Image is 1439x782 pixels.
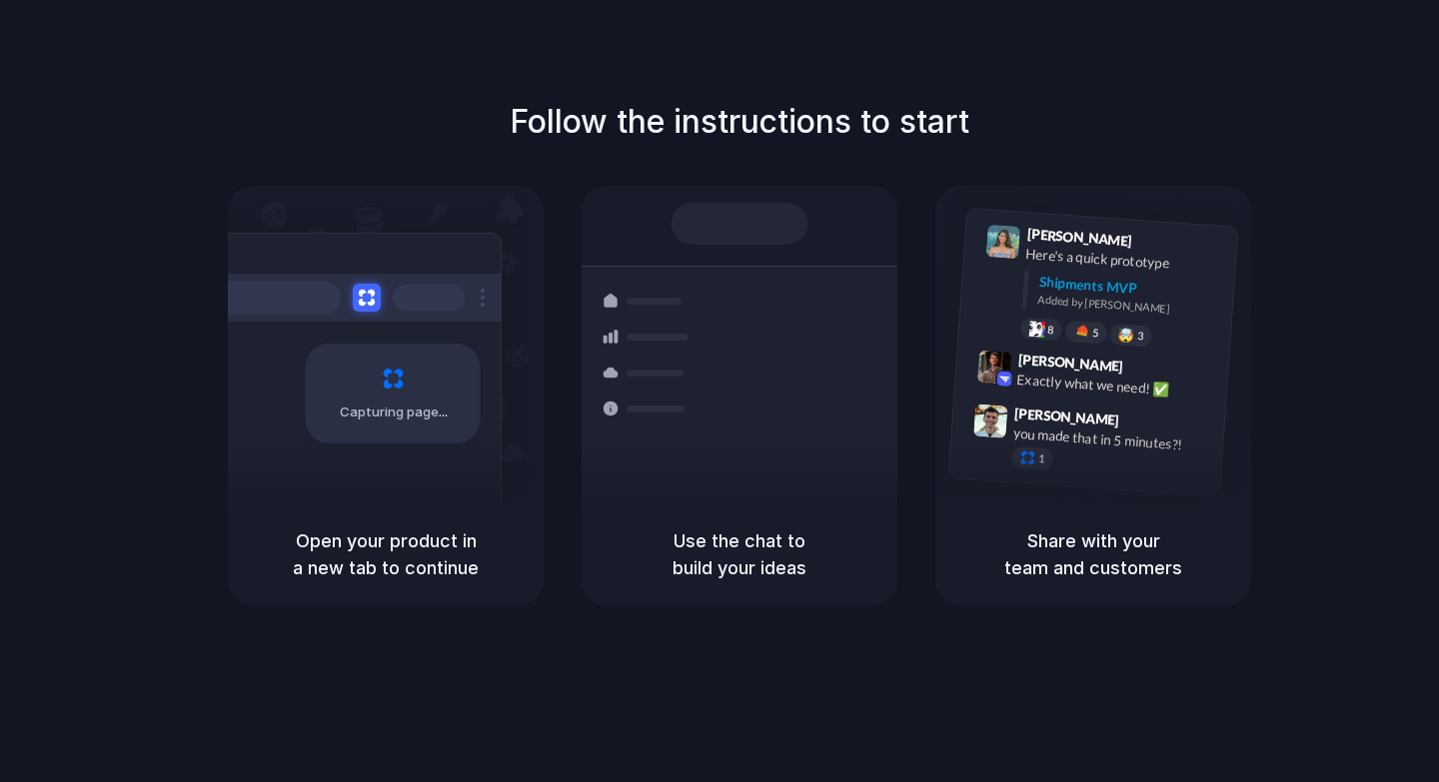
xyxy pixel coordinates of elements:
[252,527,520,581] h5: Open your product in a new tab to continue
[606,527,873,581] h5: Use the chat to build your ideas
[1092,328,1099,339] span: 5
[1025,244,1225,278] div: Here's a quick prototype
[1129,359,1170,383] span: 9:42 AM
[1138,233,1179,257] span: 9:41 AM
[1137,331,1144,342] span: 3
[510,98,969,146] h1: Follow the instructions to start
[1047,325,1054,336] span: 8
[1017,349,1123,378] span: [PERSON_NAME]
[959,527,1227,581] h5: Share with your team and customers
[1118,329,1135,344] div: 🤯
[1026,223,1132,252] span: [PERSON_NAME]
[1037,292,1221,321] div: Added by [PERSON_NAME]
[1014,402,1120,431] span: [PERSON_NAME]
[1125,412,1166,436] span: 9:47 AM
[1016,370,1216,403] div: Exactly what we need! ✅
[1038,453,1045,464] span: 1
[1038,272,1223,305] div: Shipments MVP
[1012,423,1212,457] div: you made that in 5 minutes?!
[340,402,451,422] span: Capturing page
